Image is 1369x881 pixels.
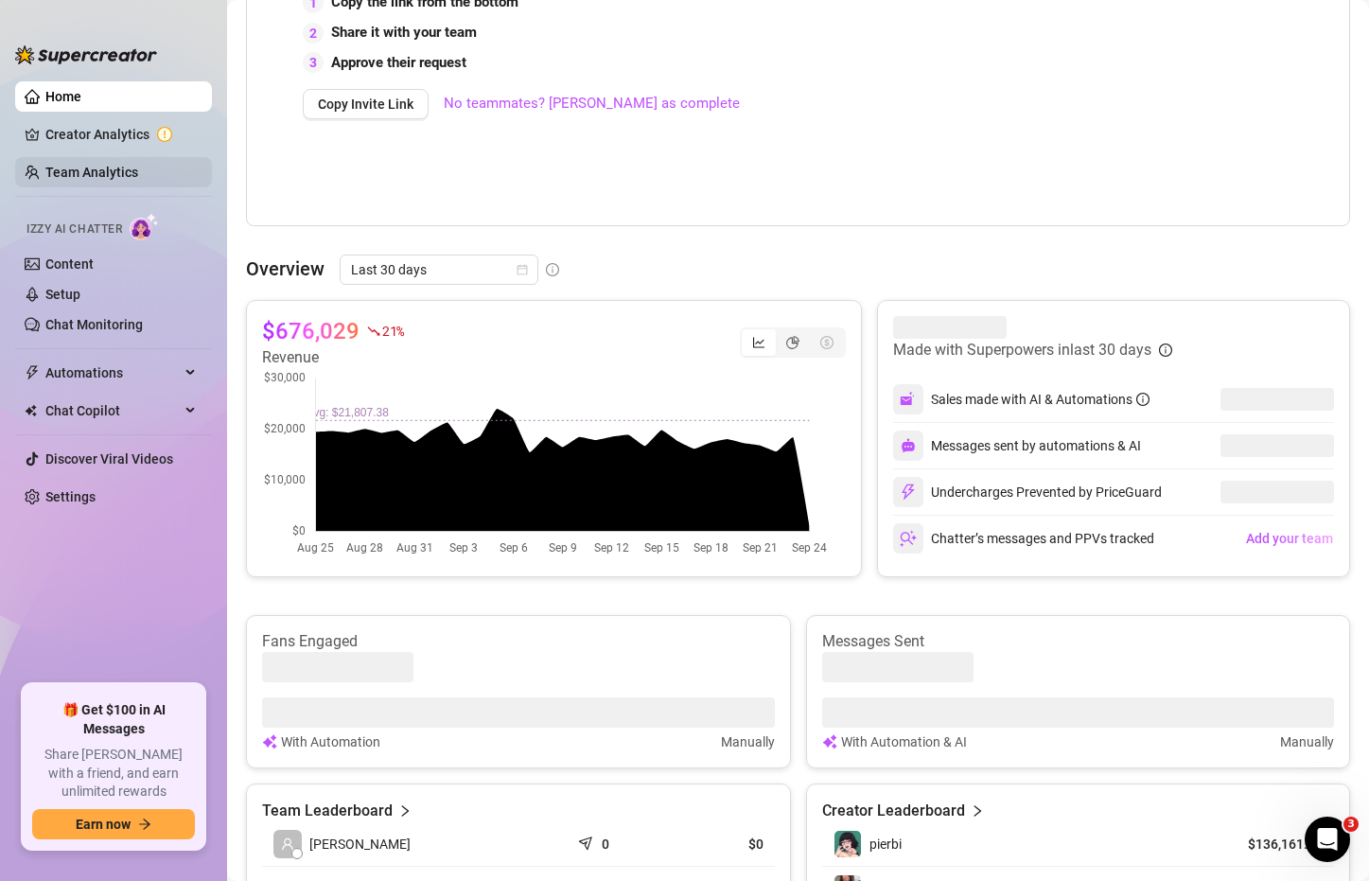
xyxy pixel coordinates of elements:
[331,24,477,41] strong: Share it with your team
[25,404,37,417] img: Chat Copilot
[45,489,96,504] a: Settings
[1245,523,1334,554] button: Add your team
[45,396,180,426] span: Chat Copilot
[138,818,151,831] span: arrow-right
[45,317,143,332] a: Chat Monitoring
[331,54,466,71] strong: Approve their request
[869,837,902,852] span: pierbi
[893,339,1151,361] article: Made with Superpowers in last 30 days
[786,336,799,349] span: pie-chart
[32,809,195,839] button: Earn nowarrow-right
[318,97,413,112] span: Copy Invite Link
[546,263,559,276] span: info-circle
[444,93,740,115] a: No teammates? [PERSON_NAME] as complete
[931,389,1150,410] div: Sales made with AI & Automations
[367,325,380,338] span: fall
[893,477,1162,507] div: Undercharges Prevented by PriceGuard
[893,431,1141,461] div: Messages sent by automations & AI
[281,731,380,752] article: With Automation
[303,52,324,73] div: 3
[740,327,846,358] div: segmented control
[900,484,917,501] img: svg%3e
[281,837,294,851] span: user
[262,731,277,752] img: svg%3e
[45,451,173,467] a: Discover Viral Videos
[76,817,131,832] span: Earn now
[262,631,775,652] article: Fans Engaged
[45,287,80,302] a: Setup
[602,835,609,854] article: 0
[45,165,138,180] a: Team Analytics
[820,336,834,349] span: dollar-circle
[1280,731,1334,752] article: Manually
[32,701,195,738] span: 🎁 Get $100 in AI Messages
[841,731,967,752] article: With Automation & AI
[1136,393,1150,406] span: info-circle
[32,746,195,802] span: Share [PERSON_NAME] with a friend, and earn unlimited rewards
[45,256,94,272] a: Content
[45,119,197,150] a: Creator Analytics exclamation-circle
[1159,344,1172,357] span: info-circle
[45,89,81,104] a: Home
[683,835,763,854] article: $0
[382,322,404,340] span: 21 %
[1246,531,1333,546] span: Add your team
[1305,817,1350,862] iframe: Intercom live chat
[893,523,1154,554] div: Chatter’s messages and PPVs tracked
[517,264,528,275] span: calendar
[1343,817,1359,832] span: 3
[900,391,917,408] img: svg%3e
[578,832,597,851] span: send
[721,731,775,752] article: Manually
[303,89,429,119] button: Copy Invite Link
[25,365,40,380] span: thunderbolt
[901,438,916,453] img: svg%3e
[834,831,861,857] img: pierbi
[15,45,157,64] img: logo-BBDzfeDw.svg
[822,800,965,822] article: Creator Leaderboard
[752,336,765,349] span: line-chart
[971,800,984,822] span: right
[45,358,180,388] span: Automations
[1237,835,1323,854] article: $136,161.87
[130,213,159,240] img: AI Chatter
[246,255,325,283] article: Overview
[900,530,917,547] img: svg%3e
[309,834,411,855] span: [PERSON_NAME]
[398,800,412,822] span: right
[262,800,393,822] article: Team Leaderboard
[262,346,404,369] article: Revenue
[351,255,527,284] span: Last 30 days
[26,220,122,238] span: Izzy AI Chatter
[822,731,837,752] img: svg%3e
[822,631,1335,652] article: Messages Sent
[303,23,324,44] div: 2
[262,316,360,346] article: $676,029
